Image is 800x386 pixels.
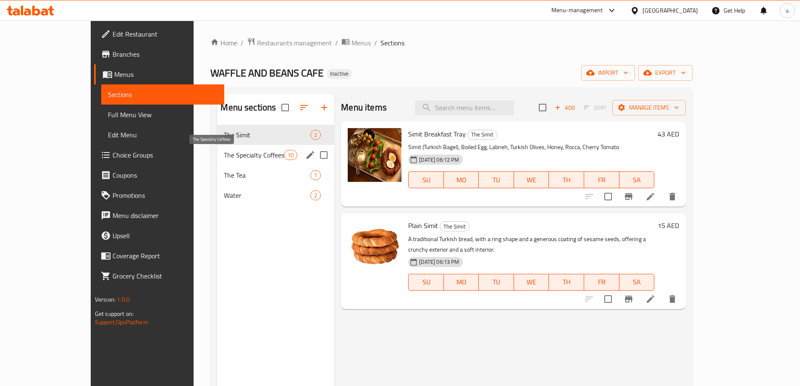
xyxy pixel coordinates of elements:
[534,99,551,116] span: Select section
[224,150,284,160] span: The Specialty Coffees
[113,190,218,200] span: Promotions
[645,192,656,202] a: Edit menu item
[94,246,224,266] a: Coverage Report
[479,171,514,188] button: TU
[599,290,617,308] span: Select to update
[114,69,218,79] span: Menus
[101,105,224,125] a: Full Menu View
[284,151,297,159] span: 10
[551,101,578,114] span: Add item
[588,68,628,78] span: import
[94,145,224,165] a: Choice Groups
[416,156,462,164] span: [DATE] 06:12 PM
[108,130,218,140] span: Edit Menu
[623,174,651,186] span: SA
[311,171,320,179] span: 1
[551,5,603,16] div: Menu-management
[467,130,497,140] div: The Simit
[108,110,218,120] span: Full Menu View
[217,121,334,209] nav: Menu sections
[408,274,443,291] button: SU
[217,145,334,165] div: The Specialty Coffees10edit
[549,171,584,188] button: TH
[327,70,352,77] span: Inactive
[645,68,686,78] span: export
[94,185,224,205] a: Promotions
[113,231,218,241] span: Upsell
[588,174,616,186] span: FR
[408,142,654,152] p: Simit (Turkish Bagel), Boiled Egg, Labneh, Turkish Olives, Honey, Rocca, Cherry Tomato
[444,171,479,188] button: MO
[662,186,682,207] button: delete
[94,226,224,246] a: Upsell
[588,276,616,288] span: FR
[94,165,224,185] a: Coupons
[658,128,679,140] h6: 43 AED
[348,220,401,273] img: Plain Simit
[551,101,578,114] button: Add
[224,190,310,200] span: Water
[584,274,619,291] button: FR
[408,128,466,140] span: Simit Breakfast Tray
[101,84,224,105] a: Sections
[314,97,334,118] button: Add section
[113,49,218,59] span: Branches
[643,6,698,15] div: [GEOGRAPHIC_DATA]
[113,251,218,261] span: Coverage Report
[117,294,130,305] span: 1.0.0
[412,174,440,186] span: SU
[94,266,224,286] a: Grocery Checklist
[113,170,218,180] span: Coupons
[658,220,679,231] h6: 15 AED
[408,171,443,188] button: SU
[284,150,297,160] div: items
[311,131,320,139] span: 2
[549,274,584,291] button: TH
[786,6,789,15] span: a
[552,174,581,186] span: TH
[374,38,377,48] li: /
[341,101,387,114] h2: Menu items
[553,103,576,113] span: Add
[552,276,581,288] span: TH
[482,276,511,288] span: TU
[482,174,511,186] span: TU
[224,170,310,180] span: The Tea
[578,101,612,114] span: Select section first
[294,97,314,118] span: Sort sections
[599,188,617,205] span: Select to update
[517,174,546,186] span: WE
[440,222,469,231] span: The Simit
[335,38,338,48] li: /
[619,186,639,207] button: Branch-specific-item
[217,185,334,205] div: Water2
[310,190,321,200] div: items
[416,258,462,266] span: [DATE] 06:13 PM
[415,100,514,115] input: search
[619,171,655,188] button: SA
[380,38,404,48] span: Sections
[101,125,224,145] a: Edit Menu
[210,63,323,82] span: WAFFLE AND BEANS CAFE
[241,38,244,48] li: /
[447,174,476,186] span: MO
[224,130,310,140] span: The Simit
[517,276,546,288] span: WE
[514,171,549,188] button: WE
[304,149,317,161] button: edit
[247,37,332,48] a: Restaurants management
[440,221,470,231] div: The Simit
[638,65,692,81] button: export
[113,150,218,160] span: Choice Groups
[348,128,401,182] img: Simit Breakfast Tray
[276,99,294,116] span: Select all sections
[95,317,148,328] a: Support.OpsPlatform
[95,294,115,305] span: Version:
[108,89,218,100] span: Sections
[113,210,218,221] span: Menu disclaimer
[257,38,332,48] span: Restaurants management
[113,29,218,39] span: Edit Restaurant
[645,294,656,304] a: Edit menu item
[94,24,224,44] a: Edit Restaurant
